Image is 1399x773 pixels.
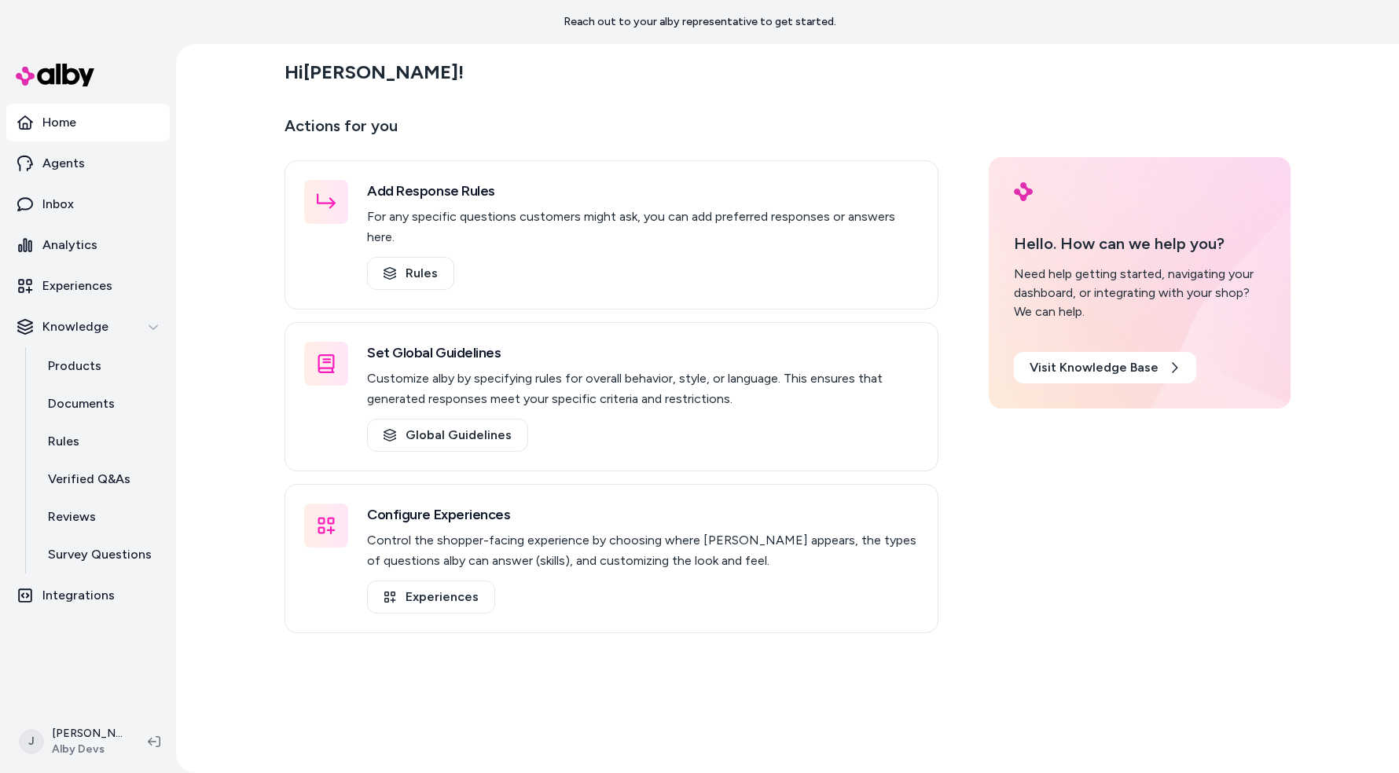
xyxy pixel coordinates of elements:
p: Agents [42,154,85,173]
p: Rules [48,432,79,451]
p: [PERSON_NAME] [52,726,123,742]
button: J[PERSON_NAME]Alby Devs [9,716,135,767]
span: Alby Devs [52,742,123,757]
p: Products [48,357,101,376]
a: Analytics [6,226,170,264]
p: Inbox [42,195,74,214]
p: Actions for you [285,113,938,151]
img: alby Logo [16,64,94,86]
a: Rules [367,257,454,290]
p: Home [42,113,76,132]
p: Customize alby by specifying rules for overall behavior, style, or language. This ensures that ge... [367,368,919,409]
p: Analytics [42,236,97,255]
a: Rules [32,423,170,460]
a: Visit Knowledge Base [1014,352,1196,383]
a: Integrations [6,577,170,614]
div: Need help getting started, navigating your dashboard, or integrating with your shop? We can help. [1014,265,1265,321]
a: Home [6,104,170,141]
a: Experiences [367,581,495,614]
p: For any specific questions customers might ask, you can add preferred responses or answers here. [367,207,919,247]
h3: Set Global Guidelines [367,342,919,364]
a: Inbox [6,185,170,223]
p: Integrations [42,586,115,605]
p: Documents [48,394,115,413]
a: Agents [6,145,170,182]
h3: Configure Experiences [367,504,919,526]
p: Survey Questions [48,545,152,564]
p: Verified Q&As [48,470,130,489]
h3: Add Response Rules [367,180,919,202]
a: Global Guidelines [367,419,528,452]
p: Control the shopper-facing experience by choosing where [PERSON_NAME] appears, the types of quest... [367,530,919,571]
a: Reviews [32,498,170,536]
p: Knowledge [42,317,108,336]
span: J [19,729,44,754]
a: Documents [32,385,170,423]
a: Products [32,347,170,385]
a: Verified Q&As [32,460,170,498]
p: Experiences [42,277,112,295]
a: Experiences [6,267,170,305]
h2: Hi [PERSON_NAME] ! [285,60,464,84]
p: Reach out to your alby representative to get started. [564,14,836,30]
img: alby Logo [1014,182,1033,201]
p: Hello. How can we help you? [1014,232,1265,255]
a: Survey Questions [32,536,170,573]
p: Reviews [48,507,96,526]
button: Knowledge [6,308,170,346]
